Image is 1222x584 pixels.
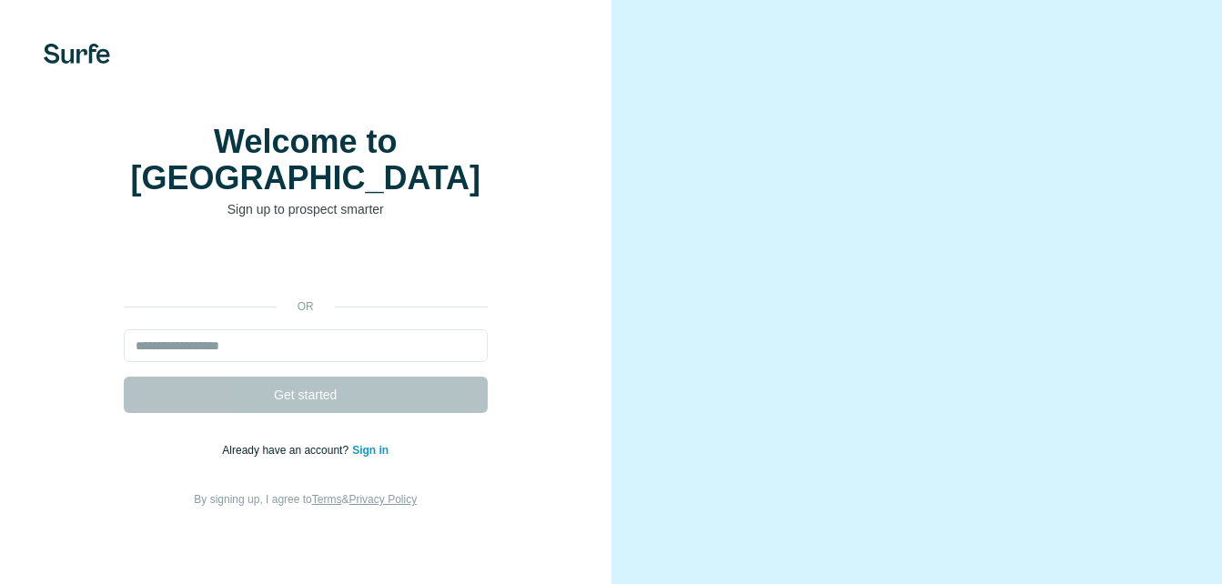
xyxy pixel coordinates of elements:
span: Already have an account? [222,444,352,457]
iframe: Botão "Fazer login com o Google" [115,246,497,286]
a: Terms [312,493,342,506]
iframe: Caixa de diálogo "Fazer login com o Google" [848,18,1204,221]
h1: Welcome to [GEOGRAPHIC_DATA] [124,124,488,196]
p: Sign up to prospect smarter [124,200,488,218]
img: Surfe's logo [44,44,110,64]
span: By signing up, I agree to & [194,493,417,506]
a: Privacy Policy [348,493,417,506]
a: Sign in [352,444,389,457]
p: or [277,298,335,315]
